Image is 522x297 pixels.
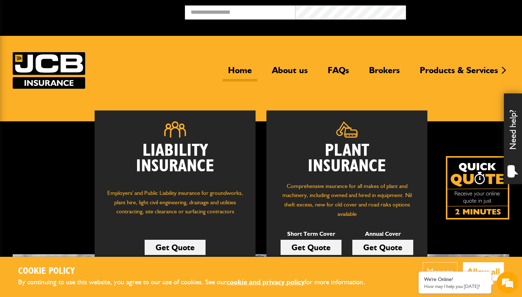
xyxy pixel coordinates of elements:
[322,65,355,81] a: FAQs
[18,277,377,288] p: By continuing to use this website, you agree to our use of cookies. See our for more information.
[105,143,245,181] h2: Liability Insurance
[424,276,486,283] div: We're Online!
[223,65,257,81] a: Home
[504,93,522,184] div: Need help?
[227,278,304,286] a: cookie and privacy policy
[352,240,413,255] a: Get Quote
[105,188,245,223] p: Employers' and Public Liability insurance for groundworks, plant hire, light civil engineering, d...
[145,240,206,255] a: Get Quote
[352,229,413,239] p: Annual Cover
[281,240,341,255] a: Get Quote
[281,229,341,239] p: Short Term Cover
[406,5,517,17] button: Broker Login
[446,156,509,219] img: Quick Quote
[277,181,417,218] p: Comprehensive insurance for all makes of plant and machinery, including owned and hired in equipm...
[13,52,85,89] a: JCB Insurance Services
[446,156,509,219] a: Get your insurance quote isn just 2-minutes
[266,65,313,81] a: About us
[13,52,85,89] img: JCB Insurance Services logo
[364,65,405,81] a: Brokers
[423,262,457,281] button: Manage
[414,65,504,81] a: Products & Services
[18,266,377,277] h2: Cookie Policy
[277,143,417,174] h2: Plant Insurance
[463,262,504,281] button: Allow all
[424,284,486,289] p: How may I help you today?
